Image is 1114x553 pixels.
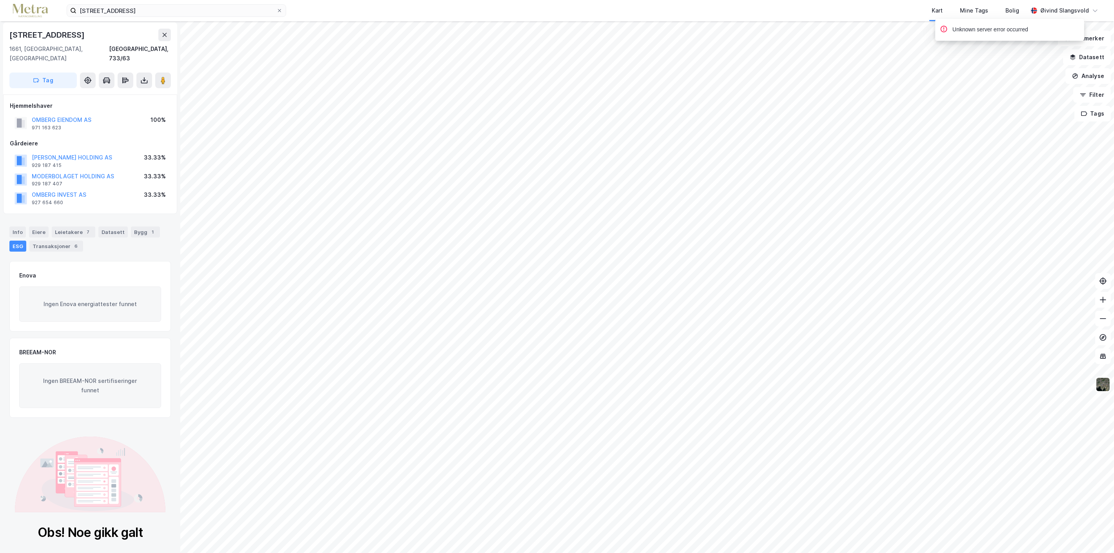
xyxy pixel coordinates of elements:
[19,348,56,357] div: BREEAM-NOR
[10,101,171,111] div: Hjemmelshaver
[9,73,77,88] button: Tag
[1096,377,1110,392] img: 9k=
[38,525,143,540] div: Obs! Noe gikk galt
[29,227,49,238] div: Eiere
[13,4,48,18] img: metra-logo.256734c3b2bbffee19d4.png
[19,271,36,280] div: Enova
[19,363,161,408] div: Ingen BREEAM-NOR sertifiseringer funnet
[151,115,166,125] div: 100%
[32,181,62,187] div: 929 187 407
[72,242,80,250] div: 6
[1073,87,1111,103] button: Filter
[76,5,276,16] input: Søk på adresse, matrikkel, gårdeiere, leietakere eller personer
[131,227,160,238] div: Bygg
[1063,49,1111,65] button: Datasett
[1040,6,1089,15] div: Øivind Slangsvold
[960,6,988,15] div: Mine Tags
[29,241,83,252] div: Transaksjoner
[52,227,95,238] div: Leietakere
[84,228,92,236] div: 7
[19,286,161,322] div: Ingen Enova energiattester funnet
[1075,515,1114,553] div: Kontrollprogram for chat
[9,241,26,252] div: ESG
[1075,515,1114,553] iframe: Chat Widget
[144,153,166,162] div: 33.33%
[932,6,943,15] div: Kart
[32,162,62,169] div: 929 187 415
[953,25,1028,34] div: Unknown server error occurred
[1065,68,1111,84] button: Analyse
[144,172,166,181] div: 33.33%
[1074,106,1111,121] button: Tags
[32,125,61,131] div: 971 163 623
[9,29,86,41] div: [STREET_ADDRESS]
[149,228,157,236] div: 1
[144,190,166,199] div: 33.33%
[98,227,128,238] div: Datasett
[109,44,171,63] div: [GEOGRAPHIC_DATA], 733/63
[10,139,171,148] div: Gårdeiere
[9,44,109,63] div: 1661, [GEOGRAPHIC_DATA], [GEOGRAPHIC_DATA]
[9,227,26,238] div: Info
[1005,6,1019,15] div: Bolig
[32,199,63,206] div: 927 654 660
